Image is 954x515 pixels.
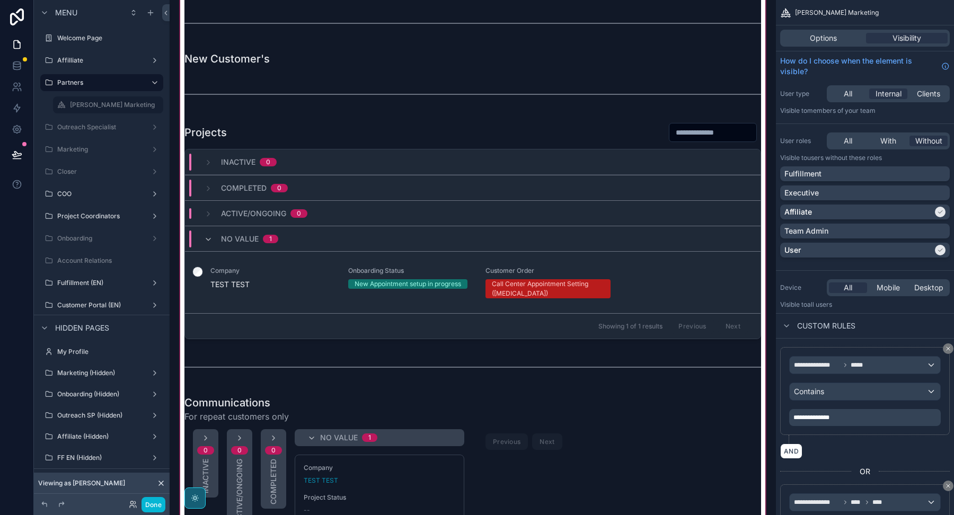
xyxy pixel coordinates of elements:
span: OR [860,466,870,477]
button: Done [142,497,165,512]
a: Onboarding (Hidden) [40,386,163,403]
span: Mobile [877,282,900,293]
a: Marketing (Hidden) [40,365,163,381]
a: How do I choose when the element is visible? [780,56,950,77]
span: Active/Ongoing [221,208,286,219]
a: Outreach Specialist [40,119,163,136]
span: No value [221,234,259,244]
a: Partners [40,74,163,91]
span: Viewing as [PERSON_NAME] [38,479,125,487]
span: Showing 1 of 1 results [598,322,662,331]
p: Executive [784,188,819,198]
span: Contains [794,386,824,397]
a: COO [40,185,163,202]
label: Welcome Page [57,34,161,42]
a: Affiliate (Hidden) [40,428,163,445]
p: Fulfillment [784,168,821,179]
a: Project Coordinators [40,208,163,225]
label: Customer Portal (EN) [57,301,146,309]
span: all users [807,300,832,308]
p: Visible to [780,300,950,309]
a: Welcome Page [40,30,163,47]
span: Completed [221,183,267,193]
label: FF EN (Hidden) [57,454,146,462]
label: Onboarding (Hidden) [57,390,146,398]
span: Members of your team [807,106,876,114]
div: 0 [277,184,281,192]
a: Onboarding [40,230,163,247]
label: User type [780,90,823,98]
span: Menu [55,7,77,18]
span: All [844,282,852,293]
a: [PERSON_NAME] Marketing [53,96,163,113]
label: Project Coordinators [57,212,146,220]
label: COO [57,190,146,198]
label: My Profile [57,348,161,356]
span: Clients [917,88,940,99]
a: Closer [40,163,163,180]
p: Team Admin [784,226,828,236]
a: My Profile [40,343,163,360]
label: Affiliate (Hidden) [57,432,146,441]
span: [PERSON_NAME] Marketing [795,8,879,17]
label: Account Relations [57,256,161,265]
div: 0 [266,158,270,166]
a: FF EN (Hidden) [40,449,163,466]
span: With [880,136,896,146]
span: Visibility [893,33,921,43]
div: 1 [269,235,272,243]
label: Device [780,283,823,292]
label: Partners [57,78,142,87]
button: Contains [789,383,941,401]
a: Outreach SP (Hidden) [40,407,163,424]
span: All [844,88,852,99]
span: Without [915,136,942,146]
span: Inactive [221,157,255,167]
a: Fulfillment (EN) [40,274,163,291]
button: AND [780,443,802,459]
span: Desktop [914,282,943,293]
a: Account Relations [40,252,163,269]
label: User roles [780,137,823,145]
span: Hidden pages [55,323,109,333]
span: All [844,136,852,146]
a: Customer Portal (EN) [40,297,163,314]
label: Marketing [57,145,146,154]
label: Fulfillment (EN) [57,279,146,287]
span: Internal [876,88,902,99]
p: Affiliate [784,207,812,217]
label: Closer [57,167,146,176]
label: Marketing (Hidden) [57,369,146,377]
a: CompanyTEST TESTOnboarding StatusNew Appointment setup in progressCustomer OrderCall Center Appoi... [185,251,761,313]
a: Marketing [40,141,163,158]
span: How do I choose when the element is visible? [780,56,937,77]
p: Visible to [780,106,950,115]
p: Visible to [780,154,950,162]
label: Outreach SP (Hidden) [57,411,146,420]
label: Onboarding [57,234,146,243]
p: User [784,245,801,255]
label: Outreach Specialist [57,123,146,131]
span: Custom rules [797,321,855,331]
span: Options [810,33,837,43]
a: Affilliate [40,52,163,69]
span: Users without these roles [807,154,882,162]
div: 0 [297,209,301,218]
label: Affilliate [57,56,146,65]
label: [PERSON_NAME] Marketing [70,101,157,109]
